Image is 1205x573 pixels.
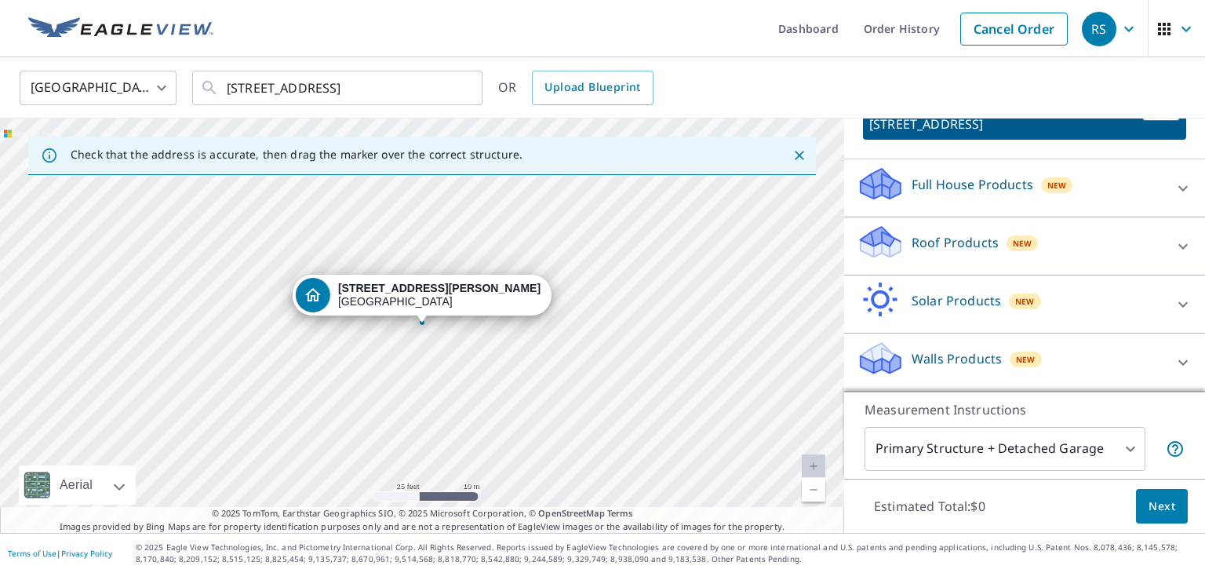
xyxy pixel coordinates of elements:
[538,507,604,519] a: OpenStreetMap
[498,71,653,105] div: OR
[136,542,1197,565] p: © 2025 Eagle View Technologies, Inc. and Pictometry International Corp. All Rights Reserved. Repo...
[544,78,640,97] span: Upload Blueprint
[19,465,136,505] div: Aerial
[8,548,56,559] a: Terms of Use
[1013,237,1032,250] span: New
[1166,440,1185,458] span: Your report will include the primary structure and a detached garage if one exists.
[912,349,1002,368] p: Walls Products
[857,224,1192,268] div: Roof ProductsNew
[960,13,1068,46] a: Cancel Order
[1047,179,1067,192] span: New
[28,17,213,41] img: EV Logo
[1149,497,1175,516] span: Next
[857,166,1192,210] div: Full House ProductsNew
[912,175,1033,194] p: Full House Products
[1082,12,1116,46] div: RS
[55,465,97,505] div: Aerial
[212,507,633,520] span: © 2025 TomTom, Earthstar Geographics SIO, © 2025 Microsoft Corporation, ©
[802,454,825,478] a: Current Level 20, Zoom In Disabled
[338,282,541,308] div: [GEOGRAPHIC_DATA]
[857,340,1192,385] div: Walls ProductsNew
[8,549,112,558] p: |
[607,507,633,519] a: Terms
[857,282,1192,327] div: Solar ProductsNew
[61,548,112,559] a: Privacy Policy
[802,478,825,502] a: Current Level 20, Zoom Out
[227,66,450,110] input: Search by address or latitude-longitude
[865,400,1185,419] p: Measurement Instructions
[912,233,999,252] p: Roof Products
[532,71,653,105] a: Upload Blueprint
[71,148,522,162] p: Check that the address is accurate, then drag the marker over the correct structure.
[869,115,1136,133] p: [STREET_ADDRESS]
[1136,489,1188,524] button: Next
[861,489,998,524] p: Estimated Total: $0
[789,145,810,166] button: Close
[338,282,541,294] strong: [STREET_ADDRESS][PERSON_NAME]
[1016,353,1036,366] span: New
[1015,295,1035,308] span: New
[20,66,177,110] div: [GEOGRAPHIC_DATA]
[293,275,552,323] div: Dropped pin, building 1, Residential property, 2541 SE Marius St Port Saint Lucie, FL 34952
[912,291,1001,310] p: Solar Products
[865,427,1145,471] div: Primary Structure + Detached Garage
